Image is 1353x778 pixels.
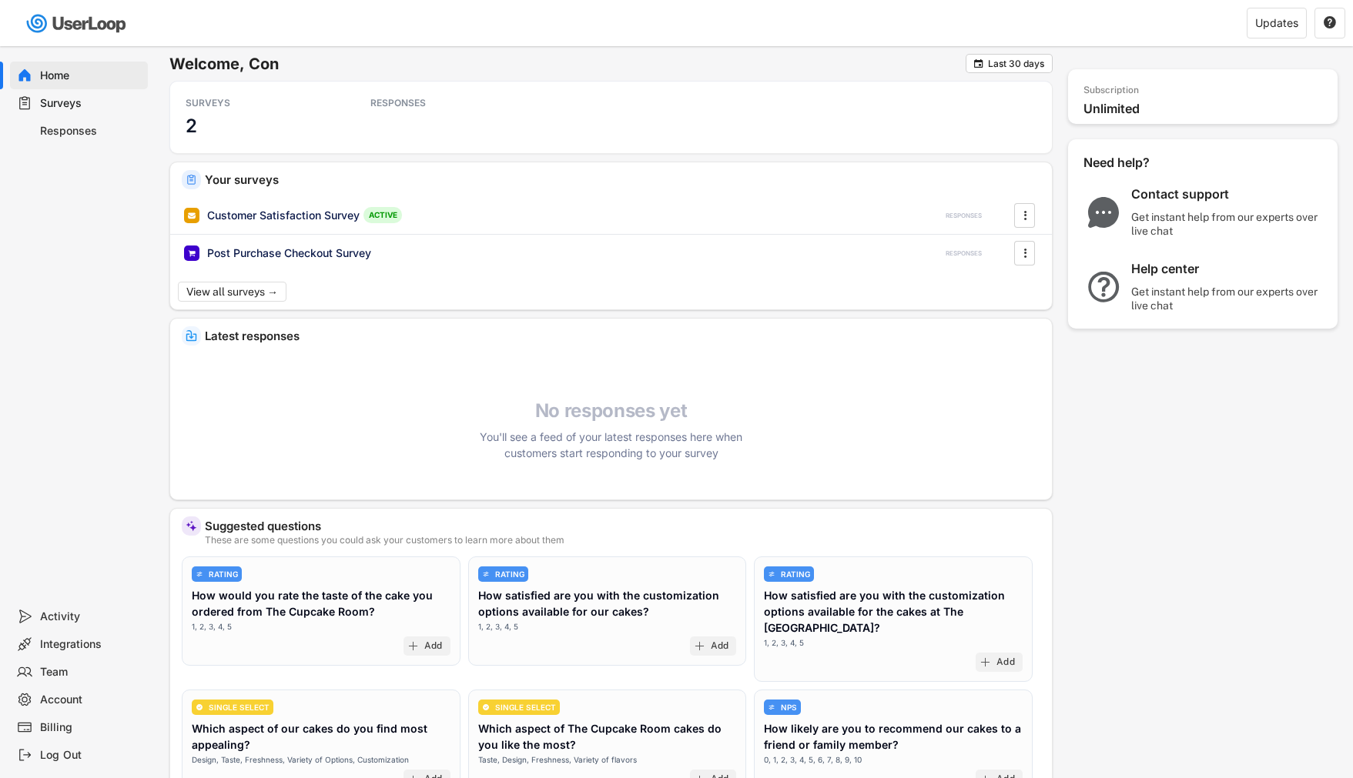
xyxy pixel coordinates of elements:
div: Which aspect of The Cupcake Room cakes do you like the most? [478,720,737,753]
div: How satisfied are you with the customization options available for the cakes at The [GEOGRAPHIC_D... [764,587,1023,636]
div: Latest responses [205,330,1040,342]
img: AdjustIcon.svg [768,703,775,711]
div: These are some questions you could ask your customers to learn more about them [205,536,1040,545]
div: Updates [1255,18,1298,28]
div: Add [424,640,443,653]
div: Home [40,68,142,83]
div: SINGLE SELECT [495,703,556,711]
div: Integrations [40,637,142,652]
div: 0, 1, 2, 3, 4, 5, 6, 7, 8, 9, 10 [764,754,862,766]
img: MagicMajor%20%28Purple%29.svg [186,520,197,532]
div: Responses [40,124,142,139]
div: Unlimited [1083,101,1330,117]
div: Subscription [1083,85,1139,97]
div: Contact support [1131,186,1324,202]
div: ACTIVE [363,207,402,223]
div: Help center [1131,261,1324,277]
button:  [1017,204,1033,227]
div: Post Purchase Checkout Survey [207,245,371,261]
div: RATING [495,570,524,578]
button:  [1017,242,1033,265]
img: IncomingMajor.svg [186,330,197,342]
div: 1, 2, 3, 4, 5 [478,621,518,633]
button:  [1323,16,1337,30]
h3: 2 [186,114,197,138]
button:  [973,58,984,69]
h4: No responses yet [473,399,750,422]
div: Log Out [40,748,142,763]
div: RATING [209,570,238,578]
div: RATING [781,570,810,578]
div: 1, 2, 3, 4, 5 [764,637,804,649]
div: Surveys [40,96,142,111]
div: RESPONSES [370,97,509,109]
img: CircleTickMinorWhite.svg [482,703,490,711]
div: SINGLE SELECT [209,703,270,711]
div: Customer Satisfaction Survey [207,208,360,223]
div: Your surveys [205,174,1040,185]
button: View all surveys → [178,282,286,302]
div: SURVEYS [186,97,324,109]
div: Billing [40,720,142,735]
img: CircleTickMinorWhite.svg [196,703,203,711]
img: userloop-logo-01.svg [23,8,132,39]
div: Add [996,656,1015,669]
div: Account [40,693,142,707]
div: Taste, Design, Freshness, Variety of flavors [478,754,637,766]
img: AdjustIcon.svg [482,570,490,578]
div: You'll see a feed of your latest responses here when customers start responding to your survey [473,429,750,461]
div: Design, Taste, Freshness, Variety of Options, Customization [192,754,409,766]
div: How satisfied are you with the customization options available for our cakes? [478,587,737,619]
div: 1, 2, 3, 4, 5 [192,621,232,633]
text:  [1324,15,1336,29]
div: RESPONSES [946,249,982,258]
div: Team [40,665,142,679]
div: RESPONSES [946,212,982,220]
div: Activity [40,609,142,624]
div: Get instant help from our experts over live chat [1131,285,1324,312]
img: ChatMajor.svg [1083,197,1124,228]
div: How would you rate the taste of the cake you ordered from The Cupcake Room? [192,587,450,619]
div: Suggested questions [205,520,1040,532]
img: QuestionMarkInverseMajor.svg [1083,272,1124,302]
div: Need help? [1083,155,1191,171]
text:  [1023,245,1026,261]
img: AdjustIcon.svg [768,570,775,578]
div: NPS [781,703,797,711]
div: Add [711,640,729,653]
text:  [1023,207,1026,223]
text:  [974,58,983,69]
div: Last 30 days [988,59,1044,68]
h6: Welcome, Con [169,54,966,74]
img: AdjustIcon.svg [196,570,203,578]
div: How likely are you to recommend our cakes to a friend or family member? [764,720,1023,753]
div: Which aspect of our cakes do you find most appealing? [192,720,450,753]
div: Get instant help from our experts over live chat [1131,210,1324,238]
